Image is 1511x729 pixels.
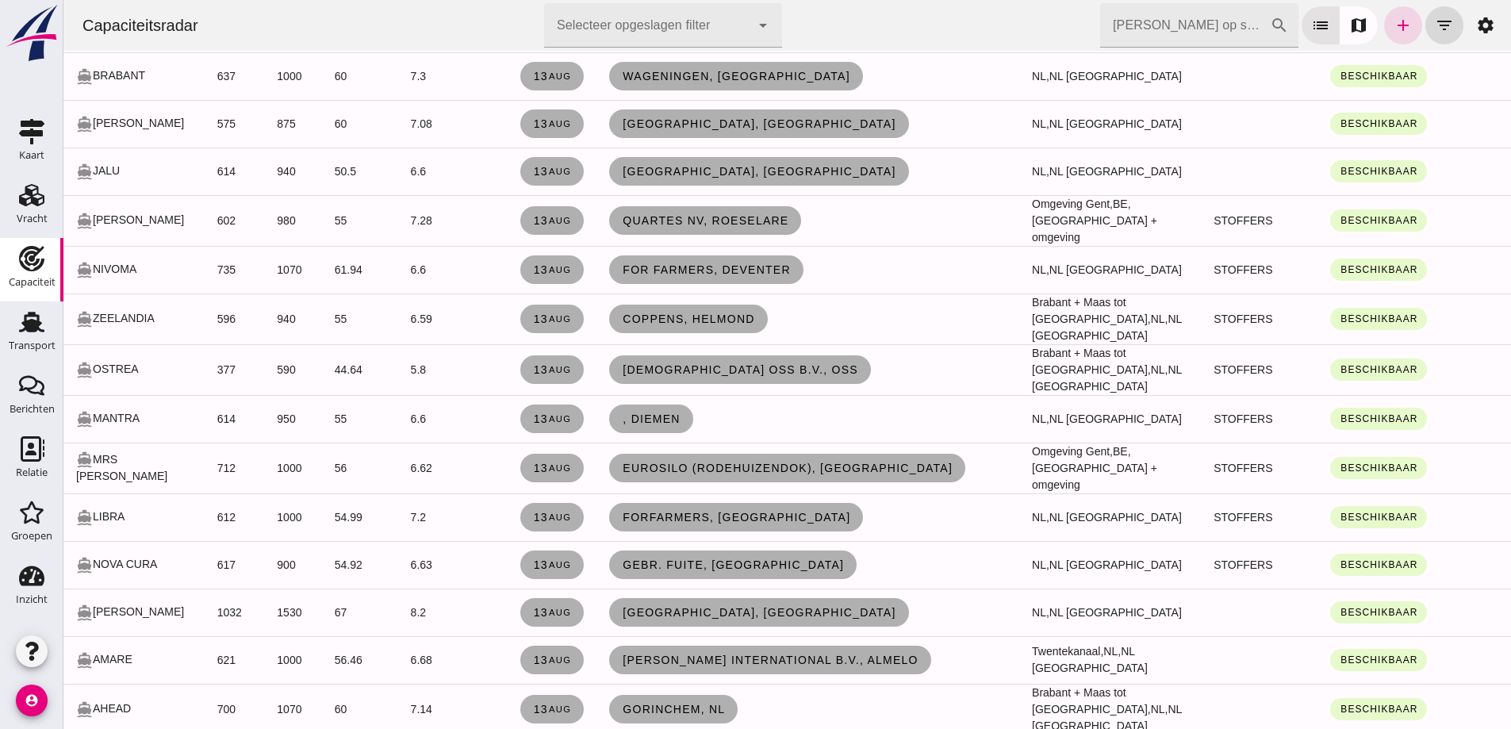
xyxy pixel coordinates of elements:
[1150,412,1209,425] span: STOFFERS
[1267,259,1363,281] button: Beschikbaar
[259,195,335,246] td: 55
[986,70,1118,82] span: NL [GEOGRAPHIC_DATA]
[485,414,508,424] small: aug
[13,163,128,180] div: JALU
[968,70,986,82] span: NL,
[485,314,508,324] small: aug
[457,503,521,531] a: 13aug
[13,451,128,485] div: MRS [PERSON_NAME]
[470,214,508,227] span: 13
[470,703,508,716] span: 13
[13,310,128,328] div: ZEELANDIA
[1276,71,1354,82] span: Beschikbaar
[335,636,416,684] td: 6.68
[1267,308,1363,330] button: Beschikbaar
[968,606,986,619] span: NL,
[13,652,29,669] i: directions_boat
[13,556,128,574] div: NOVA CURA
[470,558,508,571] span: 13
[546,646,868,674] a: [PERSON_NAME] International B.V., Almelo
[986,558,1118,571] span: NL [GEOGRAPHIC_DATA]
[690,16,709,35] i: arrow_drop_down
[546,305,704,333] a: Coppens, Helmond
[1276,264,1354,275] span: Beschikbaar
[13,311,29,328] i: directions_boat
[470,654,508,666] span: 13
[1150,313,1209,325] span: STOFFERS
[546,454,902,482] a: Eurosilo (Rodehuizendok), [GEOGRAPHIC_DATA]
[141,195,201,246] td: 602
[259,443,335,493] td: 56
[470,363,508,376] span: 13
[1276,166,1354,177] span: Beschikbaar
[335,246,416,294] td: 6.6
[1087,703,1105,716] span: NL,
[558,70,787,82] span: Wageningen, [GEOGRAPHIC_DATA]
[558,558,780,571] span: Gebr. Fuite, [GEOGRAPHIC_DATA]
[1150,363,1209,376] span: STOFFERS
[201,493,258,541] td: 1000
[546,62,800,90] a: Wageningen, [GEOGRAPHIC_DATA]
[986,606,1118,619] span: NL [GEOGRAPHIC_DATA]
[1267,601,1363,623] button: Beschikbaar
[546,109,846,138] a: [GEOGRAPHIC_DATA], [GEOGRAPHIC_DATA]
[968,117,986,130] span: NL,
[13,557,29,574] i: directions_boat
[335,344,416,395] td: 5.8
[485,119,508,129] small: aug
[259,344,335,395] td: 44.64
[259,294,335,344] td: 55
[335,294,416,344] td: 6.59
[13,213,29,229] i: directions_boat
[558,363,795,376] span: [DEMOGRAPHIC_DATA] Oss B.V., Oss
[17,213,48,224] div: Vracht
[141,148,201,195] td: 614
[457,405,521,433] a: 13aug
[13,115,128,132] div: [PERSON_NAME]
[457,206,521,235] a: 13aug
[335,443,416,493] td: 6.62
[470,263,508,276] span: 13
[13,68,29,85] i: directions_boat
[470,606,508,619] span: 13
[16,685,48,716] i: account_circle
[141,395,201,443] td: 614
[1150,558,1209,571] span: STOFFERS
[485,512,508,522] small: aug
[986,511,1118,524] span: NL [GEOGRAPHIC_DATA]
[558,214,725,227] span: Quartes NV, Roeselare
[1267,359,1363,381] button: Beschikbaar
[457,305,521,333] a: 13aug
[546,551,793,579] a: Gebr. Fuite, [GEOGRAPHIC_DATA]
[1276,607,1354,618] span: Beschikbaar
[1276,215,1354,226] span: Beschikbaar
[968,558,986,571] span: NL,
[141,246,201,294] td: 735
[1413,16,1432,35] i: settings
[470,412,508,425] span: 13
[13,604,29,621] i: directions_boat
[457,598,521,627] a: 13aug
[485,608,508,617] small: aug
[201,148,258,195] td: 940
[13,362,29,378] i: directions_boat
[968,347,1087,376] span: Brabant + Maas tot [GEOGRAPHIC_DATA],
[968,686,1087,716] span: Brabant + Maas tot [GEOGRAPHIC_DATA],
[335,148,416,195] td: 6.6
[558,313,692,325] span: Coppens, Helmond
[201,541,258,589] td: 900
[1248,16,1267,35] i: list
[13,261,128,278] div: NIVOMA
[1276,413,1354,424] span: Beschikbaar
[1276,654,1354,666] span: Beschikbaar
[968,412,986,425] span: NL,
[968,511,986,524] span: NL,
[558,412,616,425] span: , Diemen
[470,165,508,178] span: 13
[968,363,1118,393] span: NL [GEOGRAPHIC_DATA]
[1276,462,1354,474] span: Beschikbaar
[335,395,416,443] td: 6.6
[1150,462,1209,474] span: STOFFERS
[546,206,738,235] a: Quartes NV, Roeselare
[259,541,335,589] td: 54.92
